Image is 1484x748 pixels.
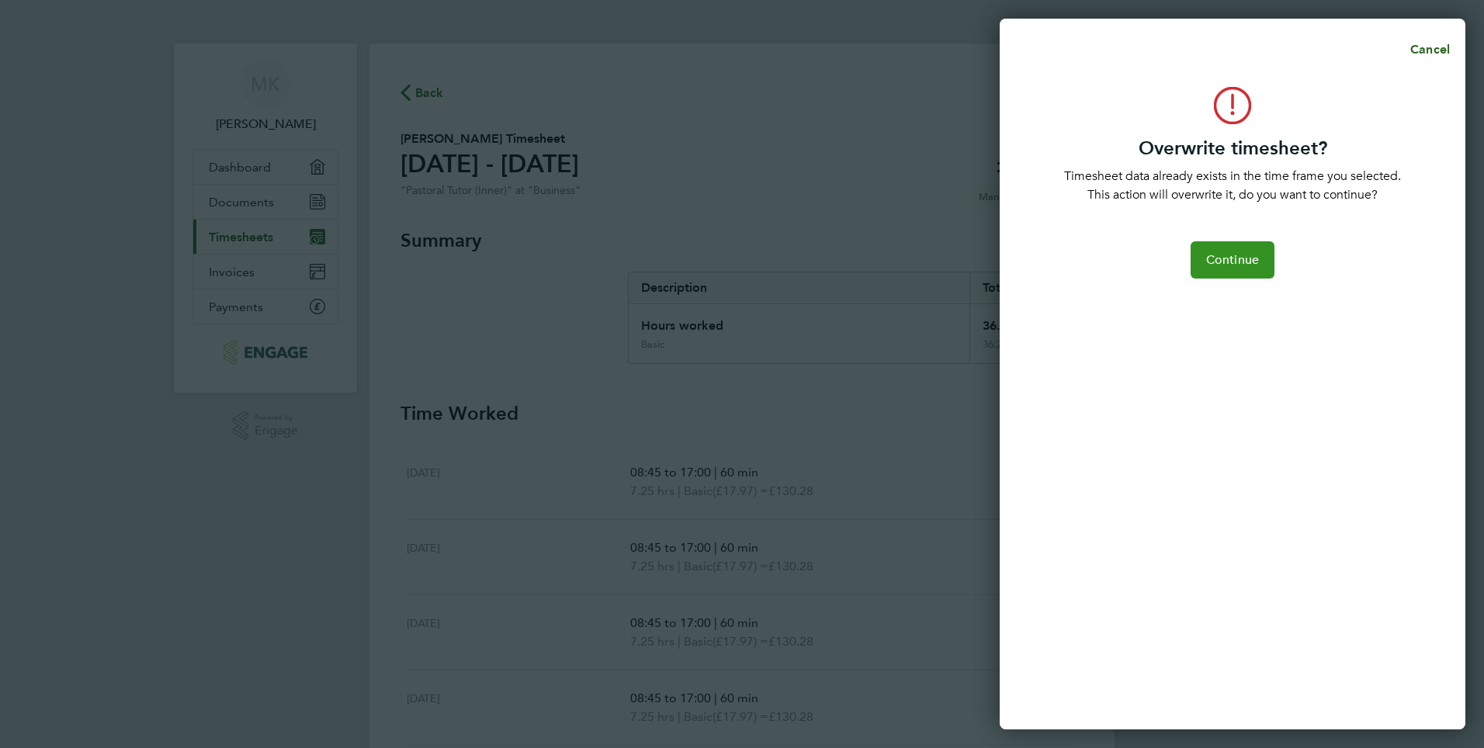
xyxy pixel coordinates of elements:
[1206,252,1259,268] span: Continue
[1043,167,1422,185] p: Timesheet data already exists in the time frame you selected.
[1191,241,1274,279] button: Continue
[1043,136,1422,161] h3: Overwrite timesheet?
[1385,34,1465,65] button: Cancel
[1043,185,1422,204] p: This action will overwrite it, do you want to continue?
[1406,42,1450,57] span: Cancel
